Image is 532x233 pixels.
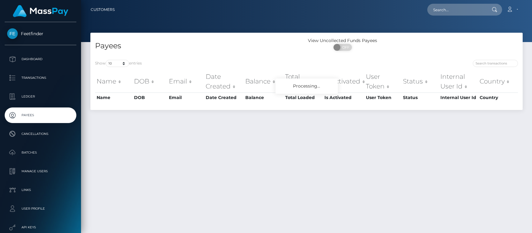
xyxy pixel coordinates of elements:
[478,93,518,102] th: Country
[132,93,168,102] th: DOB
[5,107,76,123] a: Payees
[323,70,365,93] th: Is Activated
[13,5,68,17] img: MassPay Logo
[276,78,338,94] div: Processing...
[204,70,244,93] th: Date Created
[7,148,74,157] p: Batches
[427,4,486,16] input: Search...
[7,73,74,83] p: Transactions
[106,60,129,67] select: Showentries
[7,223,74,232] p: API Keys
[204,93,244,102] th: Date Created
[95,40,302,51] h4: Payees
[7,28,18,39] img: Feetfinder
[5,70,76,86] a: Transactions
[284,93,323,102] th: Total Loaded
[5,89,76,104] a: Ledger
[323,93,365,102] th: Is Activated
[167,70,204,93] th: Email
[5,145,76,160] a: Batches
[5,201,76,216] a: User Profile
[337,44,352,51] span: OFF
[439,93,478,102] th: Internal User Id
[7,185,74,195] p: Links
[7,92,74,101] p: Ledger
[7,55,74,64] p: Dashboard
[95,70,132,93] th: Name
[5,51,76,67] a: Dashboard
[401,93,439,102] th: Status
[364,70,401,93] th: User Token
[244,70,284,93] th: Balance
[401,70,439,93] th: Status
[5,31,76,36] span: Feetfinder
[364,93,401,102] th: User Token
[284,70,323,93] th: Total Loaded
[7,111,74,120] p: Payees
[244,93,284,102] th: Balance
[95,93,132,102] th: Name
[7,129,74,139] p: Cancellations
[5,126,76,142] a: Cancellations
[307,37,379,44] div: View Uncollected Funds Payees
[473,60,518,67] input: Search transactions
[478,70,518,93] th: Country
[5,164,76,179] a: Manage Users
[7,167,74,176] p: Manage Users
[439,70,478,93] th: Internal User Id
[167,93,204,102] th: Email
[95,60,142,67] label: Show entries
[7,204,74,213] p: User Profile
[5,182,76,198] a: Links
[91,3,115,16] a: Customers
[132,70,168,93] th: DOB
